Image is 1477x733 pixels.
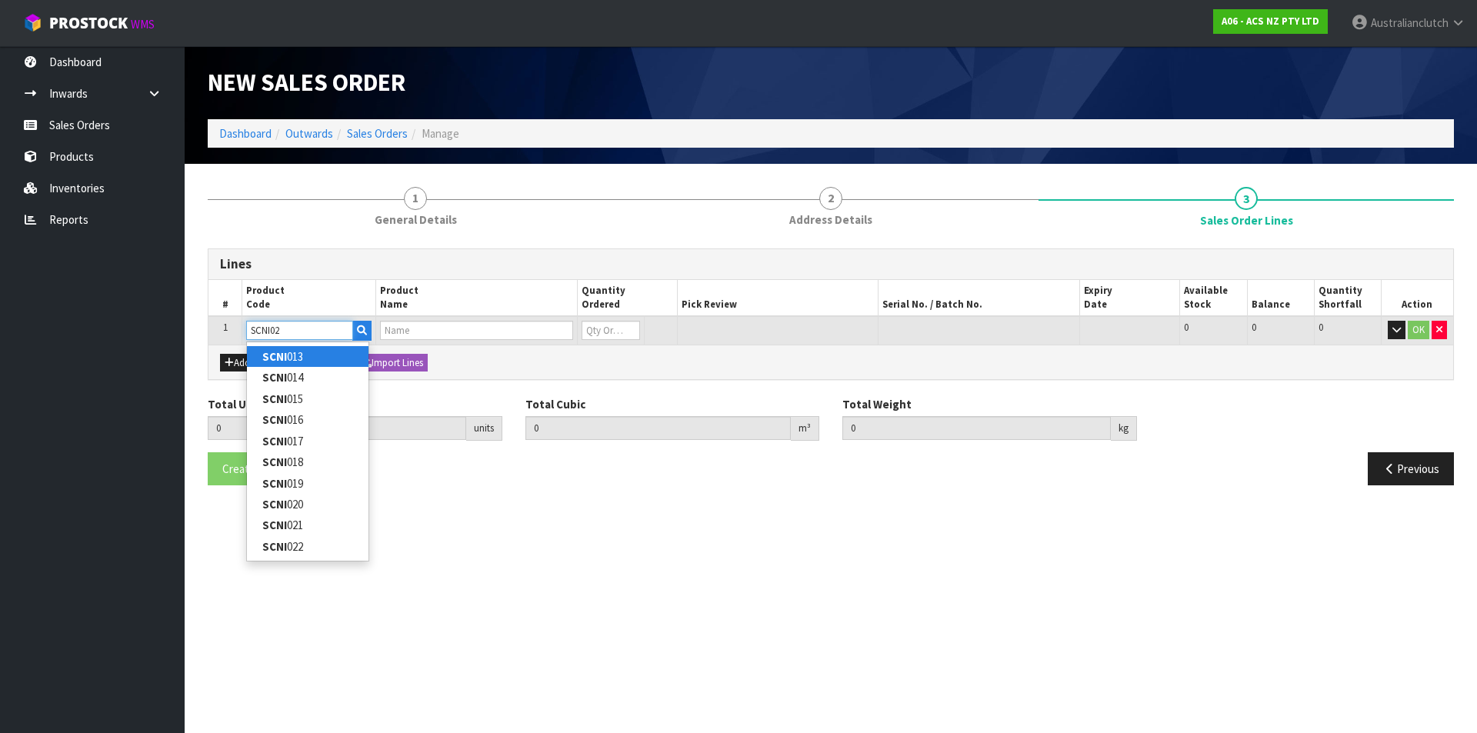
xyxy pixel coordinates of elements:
[247,367,368,388] a: SCNI014
[247,431,368,451] a: SCNI017
[376,280,577,317] th: Product Name
[375,212,457,228] span: General Details
[1222,15,1319,28] strong: A06 - ACS NZ PTY LTD
[247,451,368,472] a: SCNI018
[1381,280,1453,317] th: Action
[1408,321,1429,339] button: OK
[422,126,459,141] span: Manage
[262,349,287,364] strong: SCNI
[262,497,287,511] strong: SCNI
[525,416,792,440] input: Total Cubic
[262,476,287,491] strong: SCNI
[842,416,1111,440] input: Total Weight
[582,321,640,340] input: Qty Ordered
[285,126,333,141] a: Outwards
[242,280,376,317] th: Product Code
[247,346,368,367] a: SCNI013
[23,13,42,32] img: cube-alt.png
[208,237,1454,498] span: Sales Order Lines
[1111,416,1137,441] div: kg
[262,434,287,448] strong: SCNI
[1235,187,1258,210] span: 3
[247,515,368,535] a: SCNI021
[262,370,287,385] strong: SCNI
[208,280,242,317] th: #
[223,321,228,334] span: 1
[247,388,368,409] a: SCNI015
[1252,321,1256,334] span: 0
[208,452,300,485] button: Create Order
[466,416,502,441] div: units
[222,461,285,476] span: Create Order
[1079,280,1180,317] th: Expiry Date
[1314,280,1381,317] th: Quantity Shortfall
[1368,452,1454,485] button: Previous
[246,321,353,340] input: Code
[577,280,678,317] th: Quantity Ordered
[791,416,819,441] div: m³
[208,396,267,412] label: Total Units
[1184,321,1189,334] span: 0
[262,412,287,427] strong: SCNI
[357,354,428,372] button: Import Lines
[842,396,912,412] label: Total Weight
[678,280,879,317] th: Pick Review
[262,455,287,469] strong: SCNI
[220,257,1442,272] h3: Lines
[347,126,408,141] a: Sales Orders
[819,187,842,210] span: 2
[789,212,872,228] span: Address Details
[380,321,572,340] input: Name
[1319,321,1323,334] span: 0
[247,494,368,515] a: SCNI020
[1180,280,1247,317] th: Available Stock
[247,536,368,557] a: SCNI022
[1371,15,1449,30] span: Australianclutch
[131,17,155,32] small: WMS
[49,13,128,33] span: ProStock
[1247,280,1314,317] th: Balance
[219,126,272,141] a: Dashboard
[220,354,274,372] button: Add Line
[247,473,368,494] a: SCNI019
[404,187,427,210] span: 1
[1200,212,1293,228] span: Sales Order Lines
[262,391,287,406] strong: SCNI
[208,67,405,98] span: New Sales Order
[208,416,466,440] input: Total Units
[262,518,287,532] strong: SCNI
[262,539,287,554] strong: SCNI
[525,396,585,412] label: Total Cubic
[879,280,1079,317] th: Serial No. / Batch No.
[247,409,368,430] a: SCNI016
